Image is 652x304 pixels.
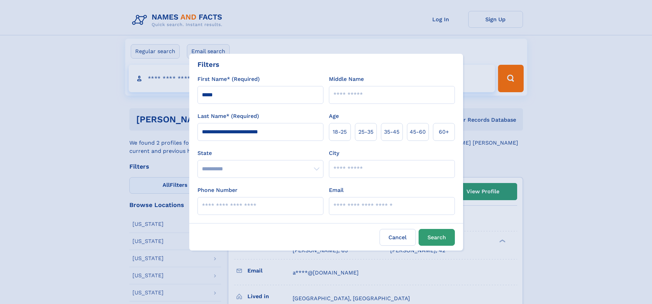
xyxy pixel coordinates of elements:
[329,112,339,120] label: Age
[380,229,416,246] label: Cancel
[419,229,455,246] button: Search
[358,128,373,136] span: 25‑35
[197,112,259,120] label: Last Name* (Required)
[329,149,339,157] label: City
[197,186,238,194] label: Phone Number
[410,128,426,136] span: 45‑60
[329,186,344,194] label: Email
[329,75,364,83] label: Middle Name
[197,149,323,157] label: State
[384,128,399,136] span: 35‑45
[333,128,347,136] span: 18‑25
[197,59,219,70] div: Filters
[439,128,449,136] span: 60+
[197,75,260,83] label: First Name* (Required)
